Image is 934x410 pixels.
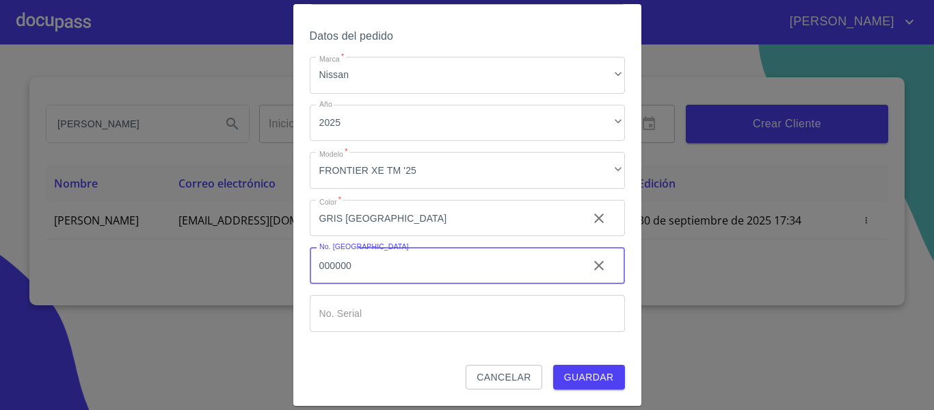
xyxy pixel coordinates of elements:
button: clear input [583,202,615,235]
div: 2025 [310,105,625,142]
span: Cancelar [477,369,531,386]
button: Cancelar [466,365,542,390]
span: Guardar [564,369,614,386]
button: Guardar [553,365,625,390]
div: FRONTIER XE TM '25 [310,152,625,189]
button: clear input [583,249,615,282]
h6: Datos del pedido [310,27,625,46]
div: Nissan [310,57,625,94]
